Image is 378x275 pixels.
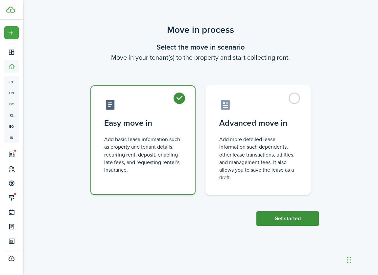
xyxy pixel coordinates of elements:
control-radio-card-title: Easy move in [104,117,182,129]
a: oc [4,98,19,110]
wizard-step-header-description: Move in your tenant(s) to the property and start collecting rent. [82,53,319,62]
wizard-step-header-title: Select the move in scenario [82,42,319,53]
control-radio-card-description: Add basic lease information such as property and tenant details, recurring rent, deposit, enablin... [104,136,182,174]
button: Get started [256,211,319,226]
a: un [4,87,19,98]
control-radio-card-description: Add more detailed lease information such dependents, other lease transactions, utilities, and man... [219,136,297,181]
scenario-title: Move in process [82,23,319,37]
a: kl [4,110,19,121]
a: in [4,132,19,143]
iframe: Chat Widget [345,243,378,275]
a: eq [4,121,19,132]
div: Drag [347,250,351,270]
img: TenantCloud [6,7,15,13]
control-radio-card-title: Advanced move in [219,117,297,129]
a: pt [4,76,19,87]
button: Open menu [4,26,19,39]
